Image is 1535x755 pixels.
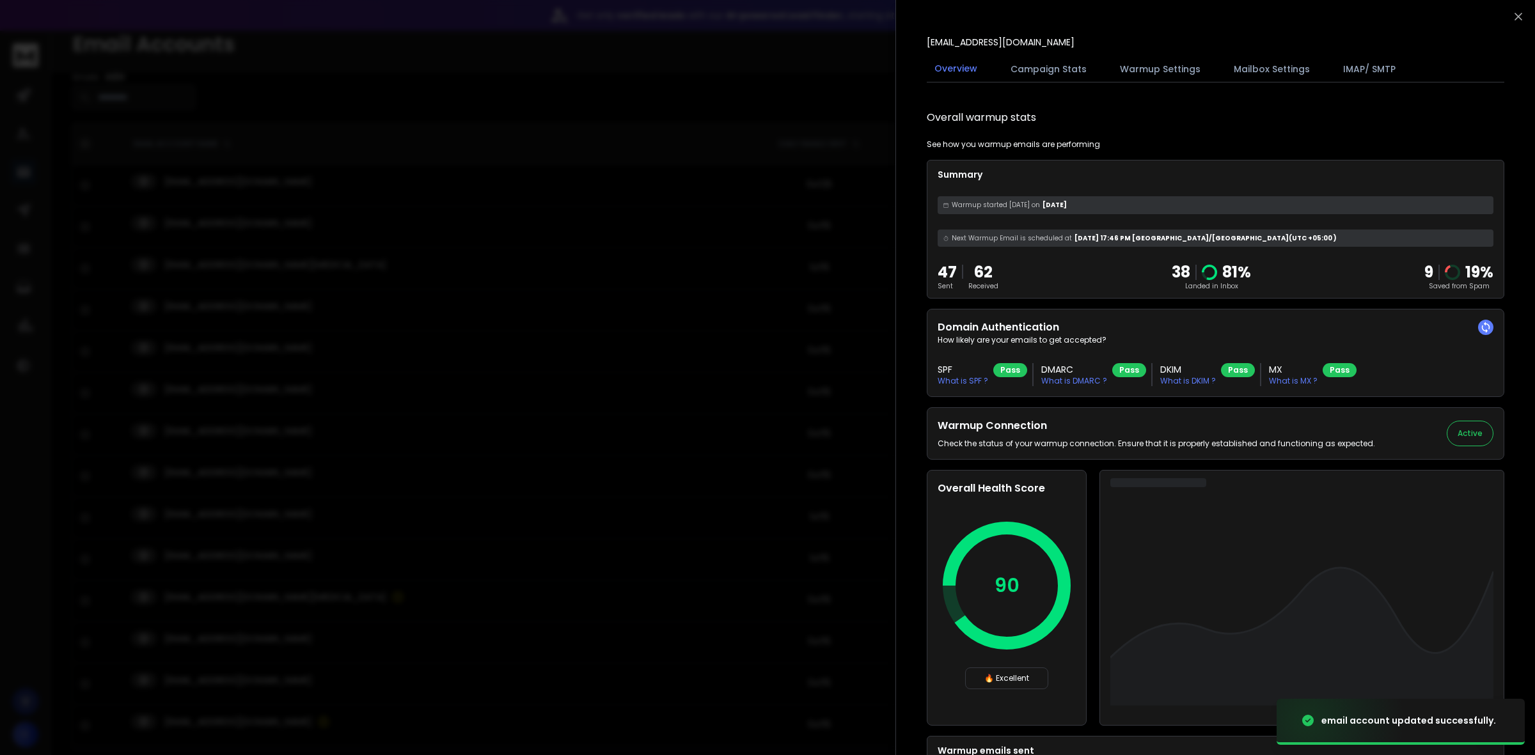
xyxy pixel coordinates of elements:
[1269,376,1318,386] p: What is MX ?
[938,439,1375,449] p: Check the status of your warmup connection. Ensure that it is properly established and functionin...
[1447,421,1493,446] button: Active
[1465,262,1493,283] p: 19 %
[1222,262,1251,283] p: 81 %
[938,320,1493,335] h2: Domain Authentication
[1424,283,1493,290] p: Saved from Spam
[1112,55,1208,83] button: Warmup Settings
[1041,363,1107,376] h3: DMARC
[938,481,1076,496] h2: Overall Health Score
[927,110,1036,125] h1: Overall warmup stats
[1160,363,1216,376] h3: DKIM
[938,376,988,386] p: What is SPF ?
[968,283,998,290] p: Received
[1335,55,1403,83] button: IMAP/ SMTP
[952,235,1072,242] span: Next Warmup Email is scheduled at
[938,196,1493,214] div: [DATE]
[938,168,1493,181] p: Summary
[938,283,957,290] p: Sent
[1269,363,1318,376] h3: MX
[927,54,985,84] button: Overview
[927,139,1100,150] p: See how you warmup emails are performing
[995,574,1019,597] p: 90
[938,363,988,376] h3: SPF
[1041,376,1107,386] p: What is DMARC ?
[927,36,1074,49] p: [EMAIL_ADDRESS][DOMAIN_NAME]
[1424,261,1433,283] strong: 9
[965,667,1048,689] div: 🔥 Excellent
[968,262,998,283] p: 62
[952,201,1040,209] span: Warmup started [DATE] on
[1221,363,1255,377] div: Pass
[938,262,957,283] p: 47
[938,418,1375,433] h2: Warmup Connection
[1323,363,1357,377] div: Pass
[993,363,1027,377] div: Pass
[938,230,1493,247] div: [DATE] 17:46 PM [GEOGRAPHIC_DATA]/[GEOGRAPHIC_DATA] (UTC +05:00 )
[1172,283,1251,290] p: Landed in Inbox
[1226,55,1318,83] button: Mailbox Settings
[1160,376,1216,386] p: What is DKIM ?
[938,335,1493,345] p: How likely are your emails to get accepted?
[1003,55,1094,83] button: Campaign Stats
[1112,363,1146,377] div: Pass
[1172,262,1190,283] p: 38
